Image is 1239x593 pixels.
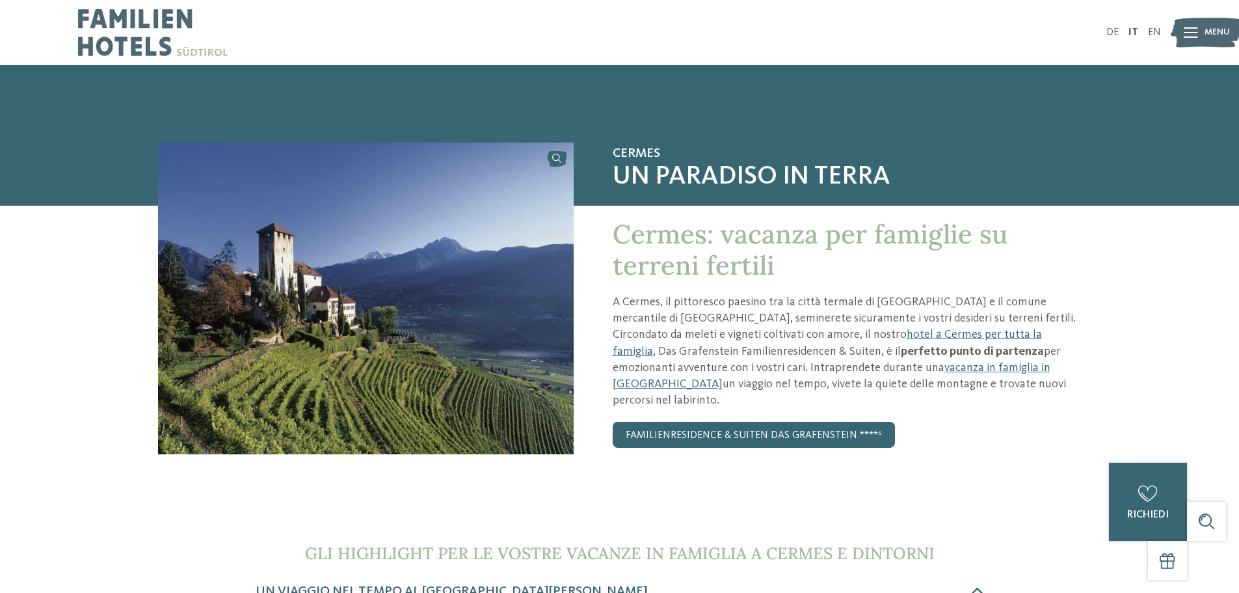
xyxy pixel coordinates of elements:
a: DE [1106,27,1119,38]
a: EN [1148,27,1161,38]
a: vacanza in famiglia in [GEOGRAPHIC_DATA] [613,362,1050,390]
a: hotel a Cermes per tutta la famiglia [613,329,1042,357]
a: Familienresidence & Suiten Das Grafenstein ****ˢ [613,422,895,448]
img: L’hotel a Cermes per tutta la famiglia tra meleti e vigneti [158,143,574,454]
span: richiedi [1127,510,1169,520]
p: A Cermes, il pittoresco paesino tra la città termale di [GEOGRAPHIC_DATA] e il comune mercantile ... [613,294,1082,409]
span: Menu [1205,26,1230,39]
span: Cermes [613,146,1082,161]
span: Cermes: vacanza per famiglie su terreni fertili [613,217,1007,282]
strong: perfetto punto di partenza [901,346,1044,357]
span: Un paradiso in terra [613,161,1082,193]
a: richiedi [1109,463,1187,541]
span: Gli highlight per le vostre vacanze in famiglia a Cermes e dintorni [305,543,935,564]
a: IT [1128,27,1138,38]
